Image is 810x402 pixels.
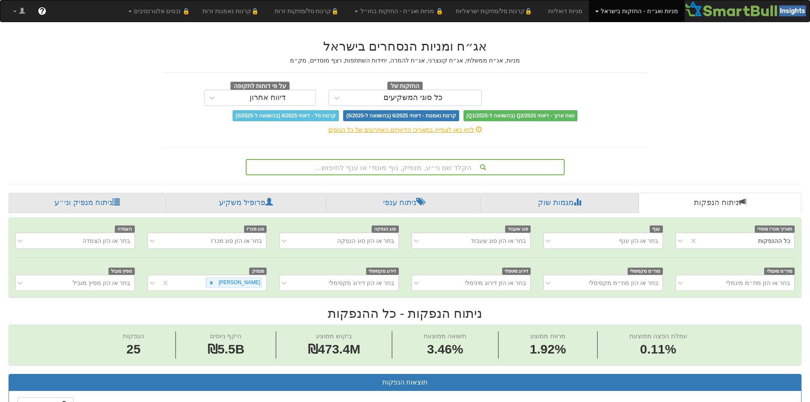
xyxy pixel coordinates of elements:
[755,225,795,233] span: תאריך מכרז מוסדי
[463,110,577,121] span: טווח ארוך - דיווחי Q2/2025 (בהשוואה ל-Q1/2025)
[15,379,795,386] h3: תוצאות הנפקות
[249,268,267,275] span: מנפיק
[115,225,135,233] span: הצמדה
[619,237,658,245] div: בחר או הזן ענף
[337,237,394,245] div: בחר או הזן סוג הנפקה
[268,0,348,22] a: 🔒קרנות סל/מחקות זרות
[207,342,244,356] span: ₪5.5B
[9,306,801,320] h2: ניתוח הנפקות - כל ההנפקות
[480,193,638,213] a: מגמות שוק
[233,110,339,121] span: קרנות סל - דיווחי 6/2025 (בהשוואה ל-5/2025)
[196,0,268,22] a: 🔒קרנות נאמנות זרות
[423,332,466,339] span: תשואה ממוצעת
[230,82,290,91] span: על פי דוחות לתקופה
[639,193,801,213] a: ניתוח הנפקות
[650,225,663,233] span: ענף
[108,268,135,275] span: מפיץ מוביל
[163,57,648,64] h5: מניות, אג״ח ממשלתי, אג״ח קונצרני, אג״ח להמרה, יחידות השתתפות, רצף מוסדיים, מק״מ
[449,0,541,22] a: 🔒קרנות סל/מחקות ישראליות
[122,0,196,22] a: 🔒 נכסים אלטרנטיבים
[423,340,466,359] span: 3.46%
[758,237,790,245] div: כל ההנפקות
[9,193,166,213] a: ניתוח מנפיק וני״ע
[384,94,443,102] div: כל סוגי המשקיעים
[247,160,564,174] div: הקלד שם ני״ע, מנפיק, גוף מוסדי או ענף לחיפוש...
[329,279,394,287] div: בחר או הזן דירוג מקסימלי
[629,340,687,359] span: 0.11%
[471,237,526,245] div: בחר או הזן סוג שעבוד
[250,94,286,102] div: דיווח אחרון
[726,279,790,287] div: בחר או הזן מח״מ מינמלי
[244,225,267,233] span: סוג מכרז
[465,279,526,287] div: בחר או הזן דירוג מינימלי
[216,278,261,288] div: [PERSON_NAME]
[764,268,795,275] span: מח״מ מינמלי
[343,110,459,121] span: קרנות נאמנות - דיווחי 6/2025 (בהשוואה ל-5/2025)
[589,279,658,287] div: בחר או הזן מח״מ מקסימלי
[163,39,648,53] h2: אג״ח ומניות הנסחרים בישראל
[123,340,144,359] span: 25
[589,0,685,22] a: מניות ואג״ח - החזקות בישראל
[166,193,326,213] a: פרופיל משקיע
[366,268,399,275] span: דירוג מקסימלי
[73,279,130,287] div: בחר או הזן מפיץ מוביל
[348,0,449,22] a: 🔒 מניות ואג״ח - החזקות בחו״ל
[82,237,130,245] div: בחר או הזן הצמדה
[387,82,423,91] span: החזקות של
[629,332,687,339] span: עמלת הפצה ממוצעת
[628,268,663,275] span: מח״מ מקסימלי
[123,332,144,339] span: הנפקות
[156,125,654,134] div: לחץ כאן לצפייה בתאריכי הדיווחים האחרונים של כל הגופים
[372,225,399,233] span: סוג הנפקה
[502,268,531,275] span: דירוג מינימלי
[530,340,566,359] span: 1.92%
[505,225,531,233] span: סוג שעבוד
[40,7,44,15] span: ?
[685,0,810,17] img: Smartbull
[316,332,352,339] span: ביקוש ממוצע
[31,0,53,22] a: ?
[211,237,262,245] div: בחר או הזן סוג מכרז
[326,193,480,213] a: ניתוח ענפי
[542,0,589,22] a: מניות דואליות
[210,332,242,339] span: היקף גיוסים
[308,342,361,356] span: ₪473.4M
[530,332,565,339] span: מרווח ממוצע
